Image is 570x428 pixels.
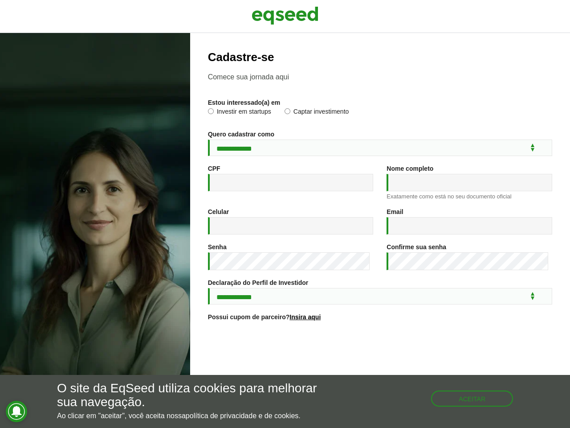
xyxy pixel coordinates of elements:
label: Quero cadastrar como [208,131,274,137]
label: Declaração do Perfil de Investidor [208,280,309,286]
label: CPF [208,165,220,172]
a: Insira aqui [289,314,321,320]
button: Aceitar [431,391,513,407]
label: Confirme sua senha [387,244,446,250]
label: Captar investimento [285,108,349,117]
p: Ao clicar em "aceitar", você aceita nossa . [57,412,330,420]
label: Celular [208,209,229,215]
label: Estou interessado(a) em [208,99,281,106]
label: Nome completo [387,165,433,172]
input: Captar investimento [285,108,290,114]
h5: O site da EqSeed utiliza cookies para melhorar sua navegação. [57,382,330,409]
label: Email [387,209,403,215]
a: política de privacidade e de cookies [186,412,299,420]
label: Investir em startups [208,108,271,117]
label: Senha [208,244,227,250]
div: Exatamente como está no seu documento oficial [387,193,552,199]
p: Comece sua jornada aqui [208,73,552,81]
img: EqSeed Logo [252,4,318,27]
label: Possui cupom de parceiro? [208,314,321,320]
input: Investir em startups [208,108,214,114]
h2: Cadastre-se [208,51,552,64]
